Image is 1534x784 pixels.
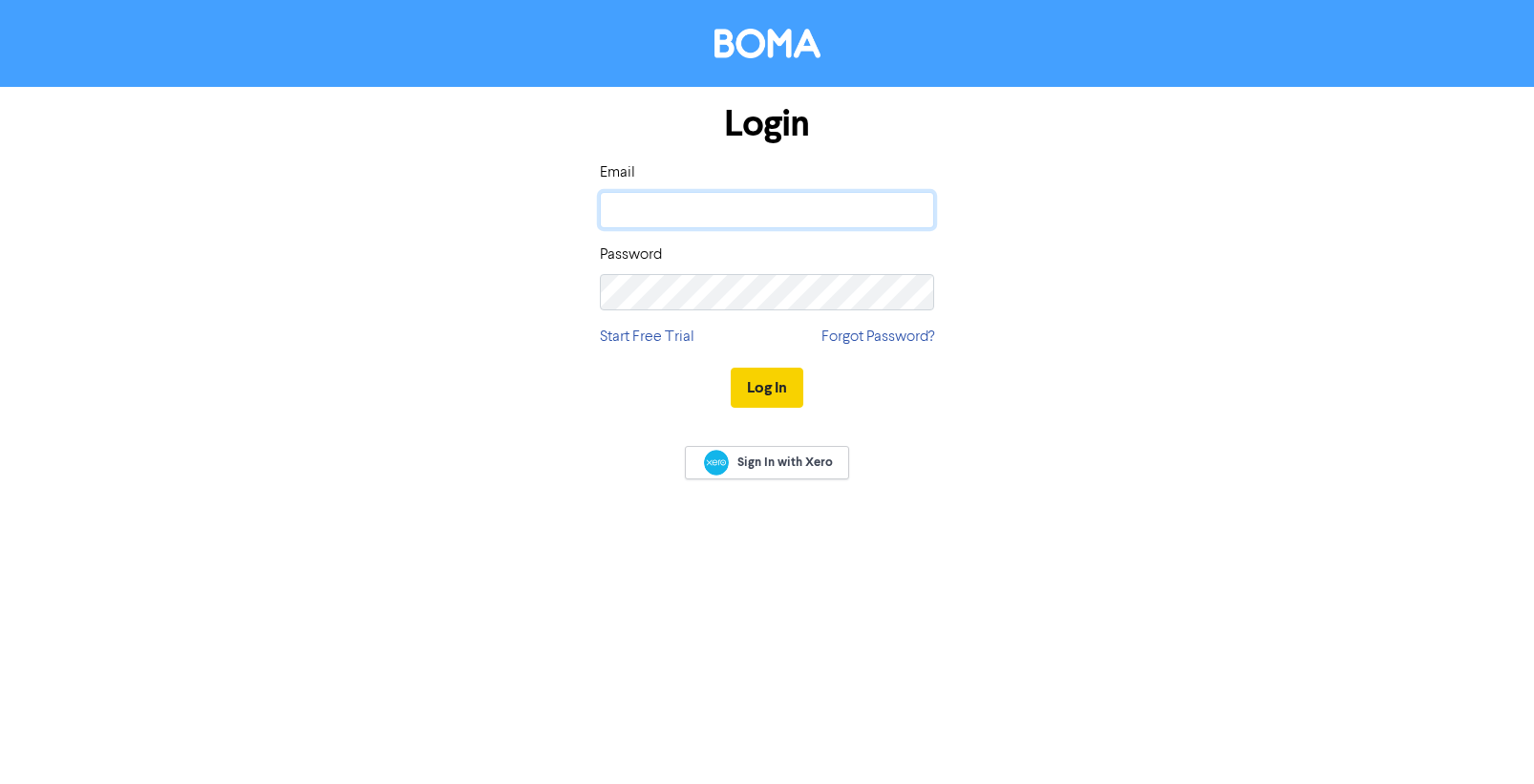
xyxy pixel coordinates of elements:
a: Sign In with Xero [685,446,849,479]
h1: Login [600,102,934,146]
img: BOMA Logo [714,29,820,58]
a: Start Free Trial [600,326,694,349]
button: Log In [731,368,803,408]
label: Email [600,161,635,184]
span: Sign In with Xero [737,454,833,471]
label: Password [600,244,662,266]
img: Xero logo [704,450,729,476]
a: Forgot Password? [821,326,934,349]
